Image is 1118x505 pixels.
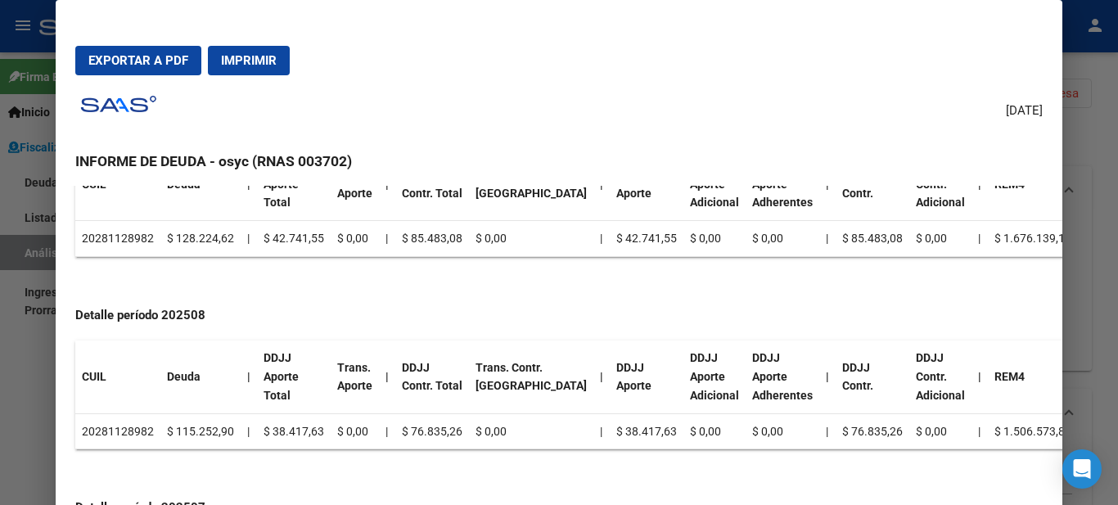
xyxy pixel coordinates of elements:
[909,340,971,413] th: DDJJ Contr. Adicional
[379,221,395,257] td: |
[88,53,188,68] span: Exportar a PDF
[469,413,593,449] td: $ 0,00
[593,221,610,257] td: |
[988,221,1078,257] td: $ 1.676.139,18
[331,340,379,413] th: Trans. Aporte
[75,151,1042,172] h3: INFORME DE DEUDA - osyc (RNAS 003702)
[75,340,160,413] th: CUIL
[610,221,683,257] td: $ 42.741,55
[836,413,909,449] td: $ 76.835,26
[160,221,241,257] td: $ 128.224,62
[610,413,683,449] td: $ 38.417,63
[75,306,1042,325] h4: Detalle período 202508
[241,340,257,413] th: |
[241,413,257,449] td: |
[208,46,290,75] button: Imprimir
[257,413,331,449] td: $ 38.417,63
[909,221,971,257] td: $ 0,00
[395,340,469,413] th: DDJJ Contr. Total
[331,413,379,449] td: $ 0,00
[1062,449,1102,489] div: Open Intercom Messenger
[971,413,988,449] td: |
[746,221,819,257] td: $ 0,00
[819,413,836,449] td: |
[257,340,331,413] th: DDJJ Aporte Total
[610,340,683,413] th: DDJJ Aporte
[379,340,395,413] th: |
[469,340,593,413] th: Trans. Contr. [GEOGRAPHIC_DATA]
[221,53,277,68] span: Imprimir
[988,413,1078,449] td: $ 1.506.573,86
[819,221,836,257] td: |
[160,413,241,449] td: $ 115.252,90
[909,413,971,449] td: $ 0,00
[746,413,819,449] td: $ 0,00
[469,221,593,257] td: $ 0,00
[379,413,395,449] td: |
[160,340,241,413] th: Deuda
[75,221,160,257] td: 20281128982
[75,413,160,449] td: 20281128982
[988,340,1078,413] th: REM4
[331,221,379,257] td: $ 0,00
[971,340,988,413] th: |
[395,221,469,257] td: $ 85.483,08
[75,46,201,75] button: Exportar a PDF
[241,221,257,257] td: |
[257,221,331,257] td: $ 42.741,55
[746,340,819,413] th: DDJJ Aporte Adherentes
[971,221,988,257] td: |
[1006,101,1043,120] span: [DATE]
[593,340,610,413] th: |
[836,221,909,257] td: $ 85.483,08
[819,340,836,413] th: |
[683,413,746,449] td: $ 0,00
[683,340,746,413] th: DDJJ Aporte Adicional
[593,413,610,449] td: |
[836,340,909,413] th: DDJJ Contr.
[395,413,469,449] td: $ 76.835,26
[683,221,746,257] td: $ 0,00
